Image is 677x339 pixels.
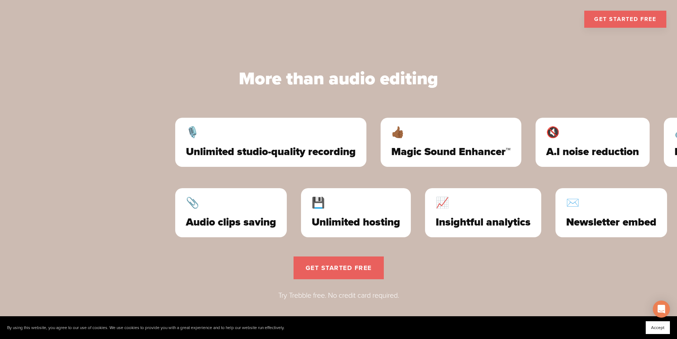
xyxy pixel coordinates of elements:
[294,256,384,279] a: get started free
[435,199,530,207] span: 📈
[584,11,666,28] a: GET STARTED FREE
[185,218,275,227] span: Audio clips saving
[545,128,638,137] span: 🔇
[185,199,275,207] span: 📎
[390,148,510,156] span: Magic Sound Enhancer™
[185,148,355,156] span: Unlimited studio-quality recording
[565,199,655,207] span: ✉️
[651,325,665,330] span: Accept
[565,218,655,227] span: Newsletter embed
[311,199,399,207] span: 💾
[168,291,509,300] p: Try Trebble free. No credit card required.
[646,321,670,334] button: Accept
[311,218,399,227] span: Unlimited hosting
[435,218,530,227] span: Insightful analytics
[653,301,670,318] div: Open Intercom Messenger
[239,68,438,89] span: More than audio editing
[545,148,638,156] span: A.I noise reduction
[390,128,510,137] span: 👍🏾
[7,325,285,330] p: By using this website, you agree to our use of cookies. We use cookies to provide you with a grea...
[185,128,355,137] span: 🎙️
